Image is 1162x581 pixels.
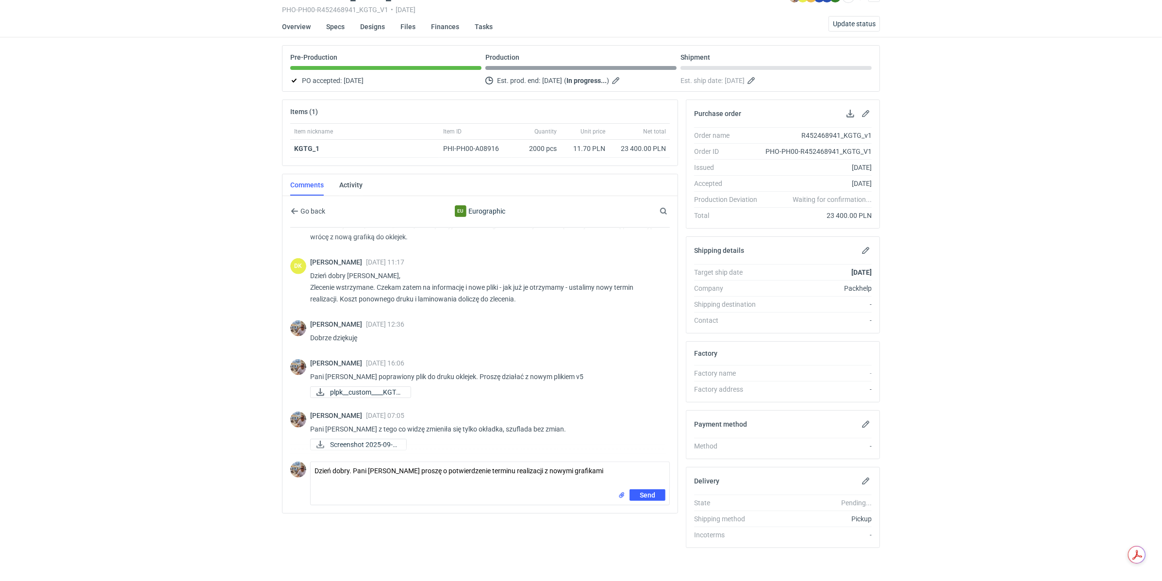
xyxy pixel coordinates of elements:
h2: Shipping details [694,247,744,254]
div: R452468941_KGTG_v1 [765,131,872,140]
p: Dzień dobry [PERSON_NAME], Zlecenie wstrzymane. Czekam zatem na informację i nowe pliki - jak już... [310,270,662,305]
strong: [DATE] [851,268,872,276]
div: Production Deviation [694,195,765,204]
div: Shipping method [694,514,765,524]
button: Edit estimated shipping date [747,75,758,86]
span: [DATE] [344,75,364,86]
img: Michał Palasek [290,320,306,336]
span: Quantity [534,128,557,135]
span: Item nickname [294,128,333,135]
span: Go back [299,208,325,215]
h2: Delivery [694,477,719,485]
span: [DATE] 11:17 [366,258,404,266]
span: [PERSON_NAME] [310,359,366,367]
p: Pani [PERSON_NAME] z tego co widzę zmieniła się tylko okładka, szuflada bez zmian. [310,423,662,435]
em: ) [607,77,609,84]
span: Item ID [443,128,462,135]
button: Edit purchase order [860,108,872,119]
p: Shipment [681,53,710,61]
span: Net total [643,128,666,135]
div: Eurographic [400,205,560,217]
span: [DATE] 07:05 [366,412,404,419]
div: [DATE] [765,163,872,172]
div: Issued [694,163,765,172]
span: [PERSON_NAME] [310,320,366,328]
a: Screenshot 2025-09-0... [310,439,407,450]
span: Screenshot 2025-09-0... [330,439,398,450]
div: State [694,498,765,508]
span: [PERSON_NAME] [310,258,366,266]
a: Overview [282,16,311,37]
h2: Items (1) [290,108,318,116]
span: [PERSON_NAME] [310,412,366,419]
div: Eurographic [455,205,466,217]
button: Edit estimated production end date [611,75,623,86]
a: Files [400,16,415,37]
input: Search [658,205,689,217]
div: - [765,299,872,309]
div: Order ID [694,147,765,156]
div: Accepted [694,179,765,188]
span: [DATE] [725,75,745,86]
a: KGTG_1 [294,145,319,152]
div: Est. ship date: [681,75,872,86]
div: - [765,384,872,394]
a: Specs [326,16,345,37]
span: [DATE] [542,75,562,86]
em: Pending... [841,499,872,507]
span: Update status [833,20,876,27]
p: Dzień dobry. Pani [PERSON_NAME] klient pokryje koszt nowego druku oklejek. Proszę wstrzymać dalsz... [310,219,662,243]
div: [DATE] [765,179,872,188]
h2: Factory [694,349,717,357]
p: Dobrze dziękuję [310,332,662,344]
div: 23 400.00 PLN [613,144,666,153]
figcaption: Eu [455,205,466,217]
div: PO accepted: [290,75,481,86]
span: [DATE] 12:36 [366,320,404,328]
a: Comments [290,174,324,196]
div: 2000 pcs [512,140,561,158]
div: Company [694,283,765,293]
div: Michał Palasek [290,412,306,428]
div: - [765,368,872,378]
button: Edit delivery details [860,475,872,487]
span: plpk__custom____KGTG... [330,387,403,398]
a: plpk__custom____KGTG... [310,386,411,398]
span: Send [640,492,655,498]
a: Tasks [475,16,493,37]
div: Contact [694,315,765,325]
figcaption: DK [290,258,306,274]
div: Screenshot 2025-09-04 at 07.01.33.png [310,439,407,450]
div: 11.70 PLN [564,144,605,153]
div: Est. prod. end: [485,75,677,86]
h2: Purchase order [694,110,741,117]
div: Dominika Kaczyńska [290,258,306,274]
button: Edit payment method [860,418,872,430]
div: Factory address [694,384,765,394]
div: PHO-PH00-R452468941_KGTG_V1 [765,147,872,156]
span: • [391,6,393,14]
div: Shipping destination [694,299,765,309]
button: Update status [829,16,880,32]
em: ( [564,77,566,84]
div: 23 400.00 PLN [765,211,872,220]
p: Production [485,53,519,61]
div: Method [694,441,765,451]
div: Pickup [765,514,872,524]
div: Factory name [694,368,765,378]
span: [DATE] 16:06 [366,359,404,367]
button: Download PO [845,108,856,119]
div: PHI-PH00-A08916 [443,144,508,153]
div: Michał Palasek [290,462,306,478]
span: Unit price [581,128,605,135]
div: Total [694,211,765,220]
a: Designs [360,16,385,37]
div: - [765,315,872,325]
div: PHO-PH00-R452468941_KGTG_V1 [DATE] [282,6,744,14]
div: - [765,530,872,540]
img: Michał Palasek [290,359,306,375]
div: Order name [694,131,765,140]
